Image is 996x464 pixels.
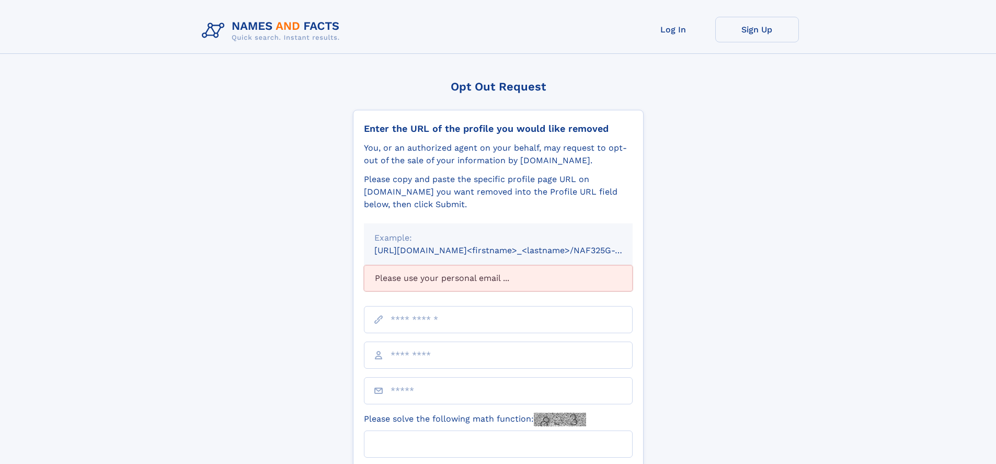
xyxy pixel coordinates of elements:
img: Logo Names and Facts [198,17,348,45]
div: Please copy and paste the specific profile page URL on [DOMAIN_NAME] you want removed into the Pr... [364,173,633,211]
div: Opt Out Request [353,80,644,93]
a: Log In [632,17,715,42]
div: You, or an authorized agent on your behalf, may request to opt-out of the sale of your informatio... [364,142,633,167]
a: Sign Up [715,17,799,42]
div: Example: [374,232,622,244]
div: Please use your personal email ... [364,265,633,291]
div: Enter the URL of the profile you would like removed [364,123,633,134]
label: Please solve the following math function: [364,413,586,426]
small: [URL][DOMAIN_NAME]<firstname>_<lastname>/NAF325G-xxxxxxxx [374,245,652,255]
